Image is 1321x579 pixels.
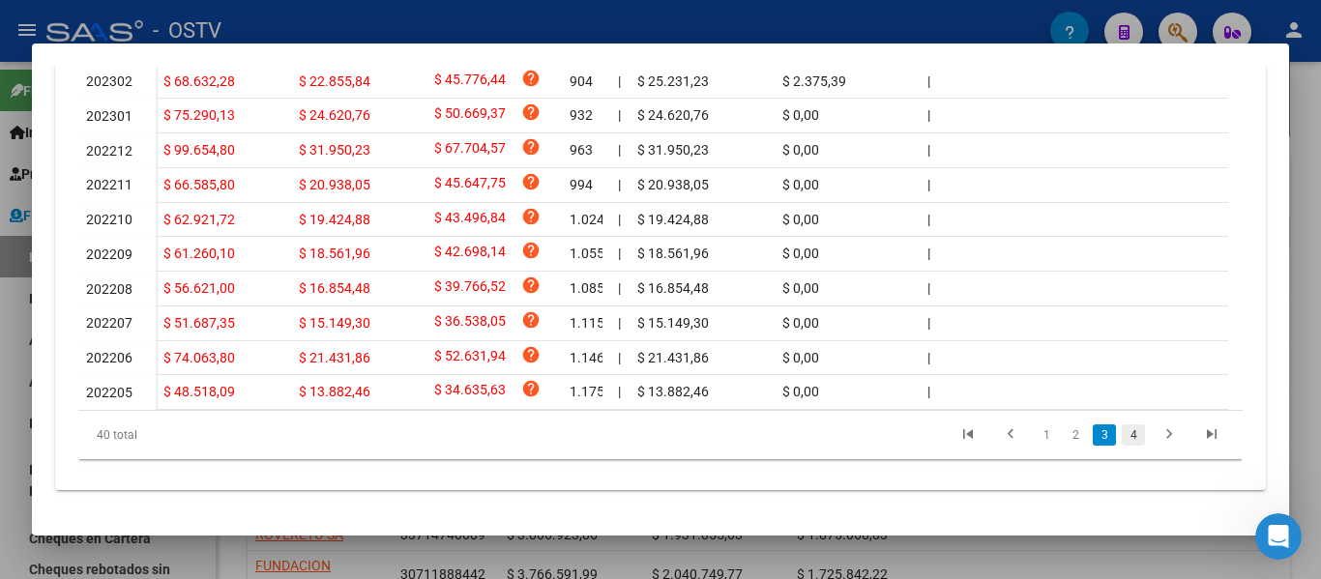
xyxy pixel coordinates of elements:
[618,350,621,365] span: |
[782,73,846,89] span: $ 2.375,39
[618,246,621,261] span: |
[434,241,506,267] span: $ 42.698,14
[927,350,930,365] span: |
[570,73,593,89] span: 904
[927,107,930,123] span: |
[782,384,819,399] span: $ 0,00
[637,315,709,331] span: $ 15.149,30
[1032,419,1061,451] li: page 1
[782,142,819,158] span: $ 0,00
[434,102,506,129] span: $ 50.669,37
[521,207,541,226] i: help
[299,107,370,123] span: $ 24.620,76
[570,315,604,331] span: 1.115
[1061,419,1090,451] li: page 2
[86,385,132,400] span: 202205
[163,142,235,158] span: $ 99.654,80
[521,137,541,157] i: help
[299,350,370,365] span: $ 21.431,86
[1093,424,1116,446] a: 3
[434,379,506,405] span: $ 34.635,63
[521,275,541,295] i: help
[618,107,621,123] span: |
[637,107,709,123] span: $ 24.620,76
[299,177,370,192] span: $ 20.938,05
[992,424,1029,446] a: go to previous page
[927,73,930,89] span: |
[637,142,709,158] span: $ 31.950,23
[637,73,709,89] span: $ 25.231,23
[434,172,506,198] span: $ 45.647,75
[637,384,709,399] span: $ 13.882,46
[86,108,132,124] span: 202301
[86,143,132,159] span: 202212
[163,73,235,89] span: $ 68.632,28
[618,73,621,89] span: |
[163,212,235,227] span: $ 62.921,72
[927,246,930,261] span: |
[950,424,986,446] a: go to first page
[618,384,621,399] span: |
[521,241,541,260] i: help
[86,350,132,365] span: 202206
[434,207,506,233] span: $ 43.496,84
[927,384,930,399] span: |
[163,280,235,296] span: $ 56.621,00
[618,142,621,158] span: |
[86,212,132,227] span: 202210
[782,212,819,227] span: $ 0,00
[86,177,132,192] span: 202211
[86,73,132,89] span: 202302
[782,246,819,261] span: $ 0,00
[434,137,506,163] span: $ 67.704,57
[637,350,709,365] span: $ 21.431,86
[637,177,709,192] span: $ 20.938,05
[782,177,819,192] span: $ 0,00
[163,107,235,123] span: $ 75.290,13
[618,177,621,192] span: |
[570,384,604,399] span: 1.175
[618,212,621,227] span: |
[570,350,604,365] span: 1.146
[570,280,604,296] span: 1.085
[570,177,593,192] span: 994
[434,345,506,371] span: $ 52.631,94
[1151,424,1188,446] a: go to next page
[1090,419,1119,451] li: page 3
[521,102,541,122] i: help
[637,212,709,227] span: $ 19.424,88
[637,280,709,296] span: $ 16.854,48
[299,212,370,227] span: $ 19.424,88
[927,177,930,192] span: |
[1035,424,1058,446] a: 1
[434,275,506,302] span: $ 39.766,52
[86,246,132,262] span: 202209
[434,310,506,336] span: $ 36.538,05
[618,315,621,331] span: |
[299,73,370,89] span: $ 22.855,84
[637,246,709,261] span: $ 18.561,96
[163,177,235,192] span: $ 66.585,80
[1193,424,1230,446] a: go to last page
[570,142,593,158] span: 963
[299,280,370,296] span: $ 16.854,48
[163,350,235,365] span: $ 74.063,80
[927,142,930,158] span: |
[782,315,819,331] span: $ 0,00
[570,212,604,227] span: 1.024
[927,280,930,296] span: |
[927,212,930,227] span: |
[570,107,593,123] span: 932
[521,69,541,88] i: help
[521,172,541,191] i: help
[299,384,370,399] span: $ 13.882,46
[78,411,308,459] div: 40 total
[163,384,235,399] span: $ 48.518,09
[299,315,370,331] span: $ 15.149,30
[927,315,930,331] span: |
[1122,424,1145,446] a: 4
[782,350,819,365] span: $ 0,00
[521,345,541,364] i: help
[86,315,132,331] span: 202207
[521,310,541,330] i: help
